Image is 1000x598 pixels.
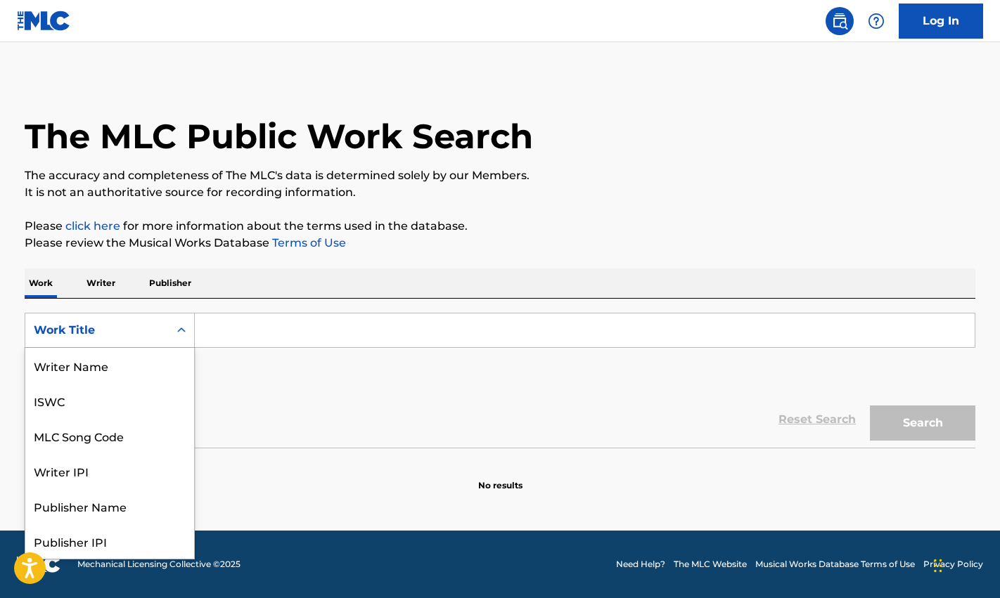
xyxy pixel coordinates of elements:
[934,545,942,587] div: Drag
[25,115,533,157] h1: The MLC Public Work Search
[25,268,57,298] p: Work
[269,236,346,249] a: Terms of Use
[25,383,194,418] div: ISWC
[478,462,523,492] p: No results
[826,7,854,35] a: Public Search
[899,4,983,39] a: Log In
[25,235,975,252] p: Please review the Musical Works Database
[34,322,160,339] div: Work Title
[674,558,747,571] a: The MLC Website
[25,184,975,201] p: It is not an authoritative source for recording information.
[82,268,120,298] p: Writer
[25,453,194,488] div: Writer IPI
[77,558,241,571] span: Mechanical Licensing Collective © 2025
[616,558,665,571] a: Need Help?
[17,11,71,31] img: MLC Logo
[755,558,915,571] a: Musical Works Database Terms of Use
[831,13,848,30] img: search
[25,348,194,383] div: Writer Name
[25,418,194,453] div: MLC Song Code
[145,268,195,298] p: Publisher
[862,7,890,35] div: Help
[25,488,194,524] div: Publisher Name
[65,219,120,233] a: click here
[868,13,885,30] img: help
[25,313,975,448] form: Search Form
[25,167,975,184] p: The accuracy and completeness of The MLC's data is determined solely by our Members.
[923,558,983,571] a: Privacy Policy
[17,556,60,573] img: logo
[25,524,194,559] div: Publisher IPI
[25,218,975,235] p: Please for more information about the terms used in the database.
[930,531,1000,598] iframe: Chat Widget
